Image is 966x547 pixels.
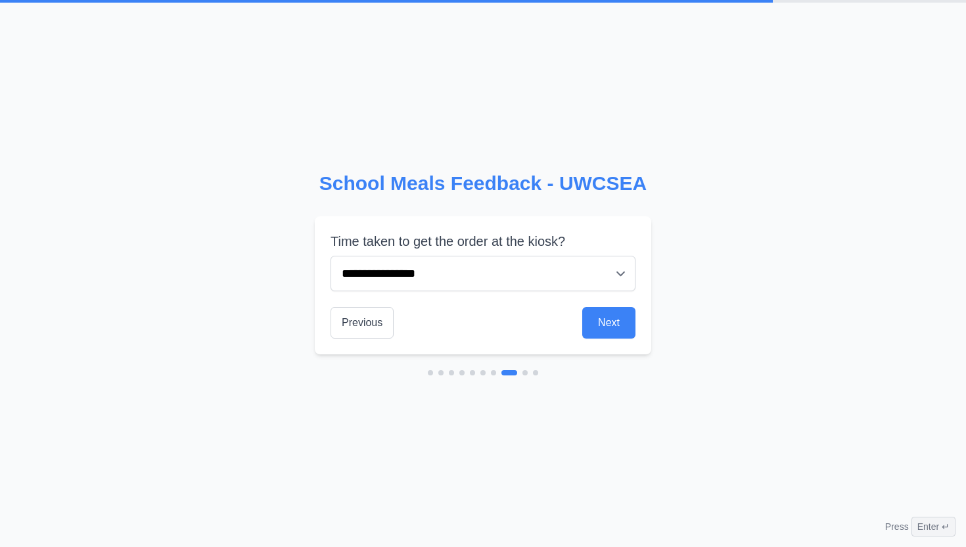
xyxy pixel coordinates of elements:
button: Next [582,307,635,339]
label: Time taken to get the order at the kiosk? [331,232,635,250]
div: Press [885,517,955,536]
h2: School Meals Feedback - UWCSEA [315,172,651,195]
button: Previous [331,307,394,339]
span: Enter ↵ [911,517,955,536]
